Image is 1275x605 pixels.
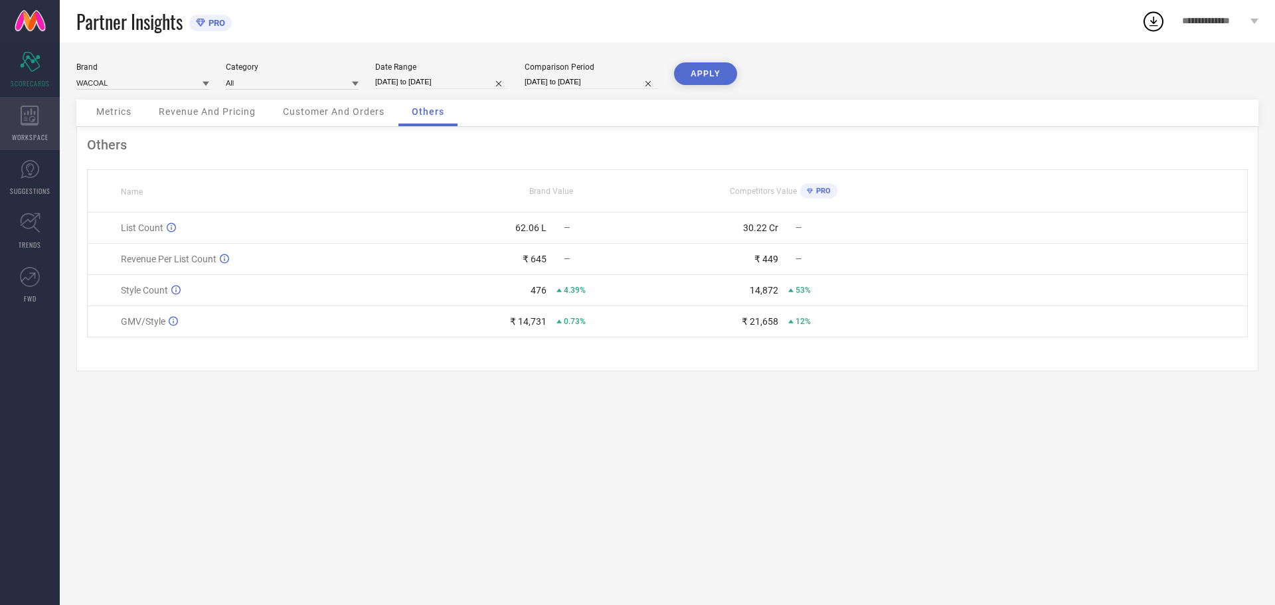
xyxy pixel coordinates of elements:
div: Brand [76,62,209,72]
span: 4.39% [564,286,586,295]
span: — [796,223,802,232]
span: — [564,223,570,232]
button: APPLY [674,62,737,85]
span: Brand Value [529,187,573,196]
input: Select comparison period [525,75,657,89]
span: 12% [796,317,811,326]
span: — [796,254,802,264]
span: 0.73% [564,317,586,326]
div: 476 [531,285,547,296]
div: Category [226,62,359,72]
span: Others [412,106,444,117]
span: TRENDS [19,240,41,250]
input: Select date range [375,75,508,89]
span: PRO [205,18,225,28]
span: Name [121,187,143,197]
div: ₹ 21,658 [742,316,778,327]
div: ₹ 14,731 [510,316,547,327]
div: Others [87,137,1248,153]
div: 14,872 [750,285,778,296]
div: 62.06 L [515,222,547,233]
span: Revenue Per List Count [121,254,216,264]
span: — [564,254,570,264]
span: Partner Insights [76,8,183,35]
span: Metrics [96,106,131,117]
span: FWD [24,294,37,303]
span: SCORECARDS [11,78,50,88]
span: Style Count [121,285,168,296]
span: GMV/Style [121,316,165,327]
span: Customer And Orders [283,106,384,117]
div: ₹ 449 [754,254,778,264]
span: WORKSPACE [12,132,48,142]
div: Comparison Period [525,62,657,72]
span: Competitors Value [730,187,797,196]
span: 53% [796,286,811,295]
div: 30.22 Cr [743,222,778,233]
div: ₹ 645 [523,254,547,264]
div: Open download list [1142,9,1165,33]
span: Revenue And Pricing [159,106,256,117]
span: List Count [121,222,163,233]
span: SUGGESTIONS [10,186,50,196]
div: Date Range [375,62,508,72]
span: PRO [813,187,831,195]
